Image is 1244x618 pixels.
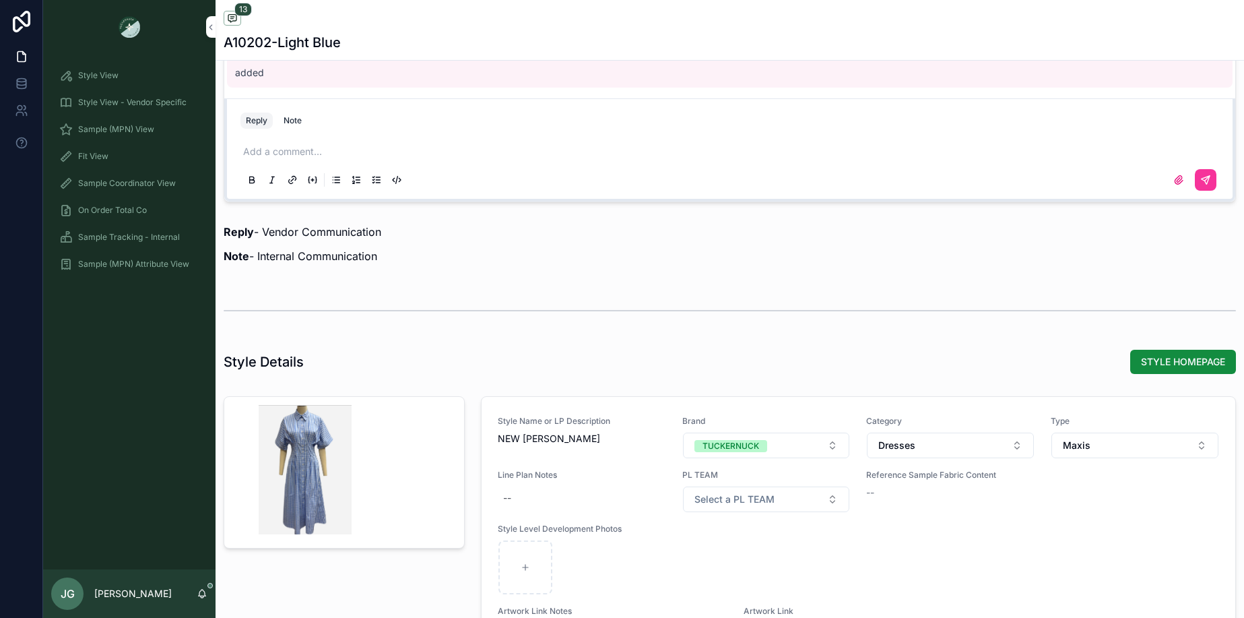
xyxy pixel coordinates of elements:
img: App logo [119,16,140,38]
span: Sample (MPN) View [78,124,154,135]
button: Note [278,113,307,129]
span: 13 [234,3,252,16]
button: 13 [224,11,241,28]
span: Artwork Link [744,606,912,617]
span: PL TEAM [682,470,851,481]
button: Select Button [683,487,850,512]
span: Sample (MPN) Attribute View [78,259,189,270]
div: Note [284,115,302,126]
span: Maxis [1063,439,1090,452]
span: Fit View [78,151,108,162]
span: Style Name or LP Description [498,416,666,427]
a: Fit View [51,144,207,168]
div: TUCKERNUCK [702,440,759,452]
span: Sample Coordinator View [78,178,176,189]
span: Style View - Vendor Specific [78,97,187,108]
span: Reference Sample Fabric Content [866,470,1035,481]
p: - Vendor Communication [224,224,1236,240]
div: -- [503,491,511,505]
span: On Order Total Co [78,205,147,216]
button: STYLE HOMEPAGE [1130,350,1236,374]
div: Screenshot-2025-08-13-at-3.58.17-PM.png [240,405,370,534]
button: Select Button [1051,433,1218,458]
a: Style View [51,63,207,88]
div: scrollable content [43,54,216,294]
a: Style View - Vendor Specific [51,90,207,115]
p: [PERSON_NAME] [94,587,172,600]
span: NEW [PERSON_NAME] [498,432,666,445]
strong: Reply [224,225,254,239]
span: -- [866,486,874,499]
button: Select Button [867,433,1034,458]
span: Sample Tracking - Internal [78,232,180,243]
span: Style View [78,70,119,81]
a: Sample (MPN) View [51,117,207,142]
a: Sample Tracking - Internal [51,225,207,249]
span: Dresses [878,439,915,452]
span: Select a PL TEAM [694,493,775,506]
strong: Note [224,249,249,263]
span: Style Level Development Photos [498,524,1219,534]
p: - Internal Communication [224,248,1236,264]
button: Reply [240,113,273,129]
h1: Style Details [224,352,304,371]
span: Category [866,416,1035,427]
span: JG [61,586,75,602]
h1: A10202-Light Blue [224,33,341,52]
a: On Order Total Co [51,198,207,222]
span: Artwork Link Notes [498,606,727,617]
a: Sample Coordinator View [51,171,207,195]
span: STYLE HOMEPAGE [1141,355,1225,369]
span: added [235,67,264,78]
span: Line Plan Notes [498,470,666,481]
span: Brand [682,416,851,427]
span: Type [1051,416,1219,427]
button: Select Button [683,433,850,458]
a: Sample (MPN) Attribute View [51,252,207,276]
